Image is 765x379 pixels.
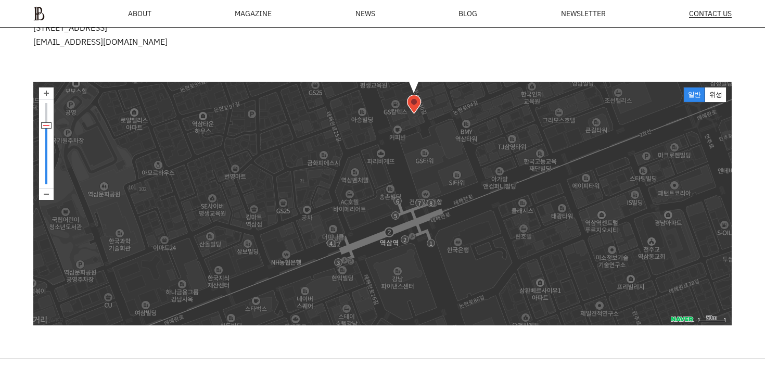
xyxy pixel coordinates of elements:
span: CONTACT US [689,10,732,17]
a: 위성 [705,87,726,102]
a: BLOG [458,10,477,17]
a: NEWSLETTER [561,10,606,17]
div: MAGAZINE [235,10,272,17]
a: ABOUT [128,10,151,17]
img: ba379d5522eb3.png [33,6,45,21]
img: NAVER [671,317,694,322]
div: BTYPLUS [407,95,421,113]
img: 지도 확대 [39,87,54,99]
img: 지도 축소 [39,188,54,200]
p: [PHONE_NUMBER] [STREET_ADDRESS] [EMAIL_ADDRESS][DOMAIN_NAME] [33,7,732,48]
a: NEWS [355,10,375,17]
a: 일반 [684,87,705,102]
a: CONTACT US [689,10,732,18]
span: 50m [698,315,725,321]
img: 지도 확대/축소 슬라이더 [42,123,51,128]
